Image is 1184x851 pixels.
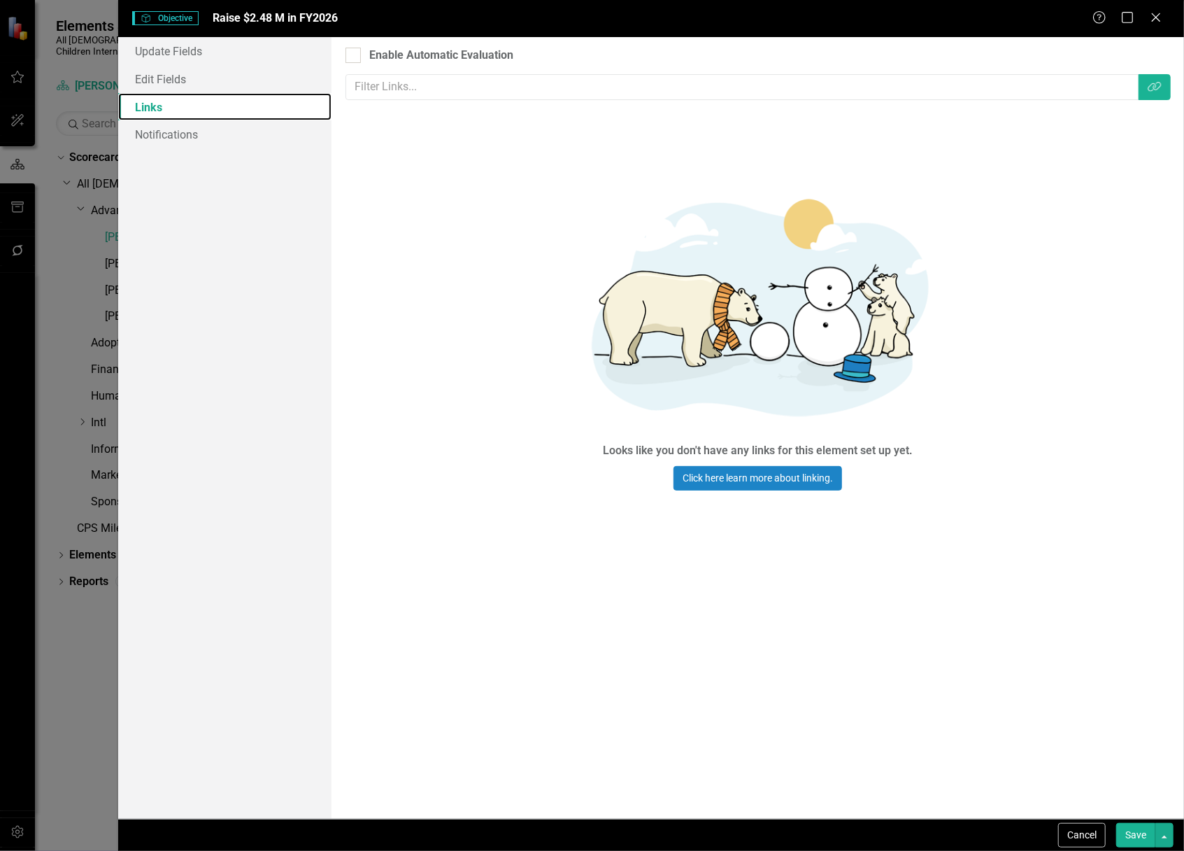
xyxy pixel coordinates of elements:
a: Update Fields [118,37,331,65]
a: Click here learn more about linking. [673,466,842,491]
button: Cancel [1058,823,1106,848]
span: Objective [132,11,198,25]
img: Getting started [548,172,968,439]
div: Enable Automatic Evaluation [369,48,513,64]
span: Raise $2.48 M in FY2026 [213,11,338,24]
a: Edit Fields [118,65,331,93]
button: Save [1116,823,1155,848]
input: Filter Links... [345,74,1139,100]
a: Notifications [118,120,331,148]
a: Links [118,93,331,121]
div: Looks like you don't have any links for this element set up yet. [603,443,913,459]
